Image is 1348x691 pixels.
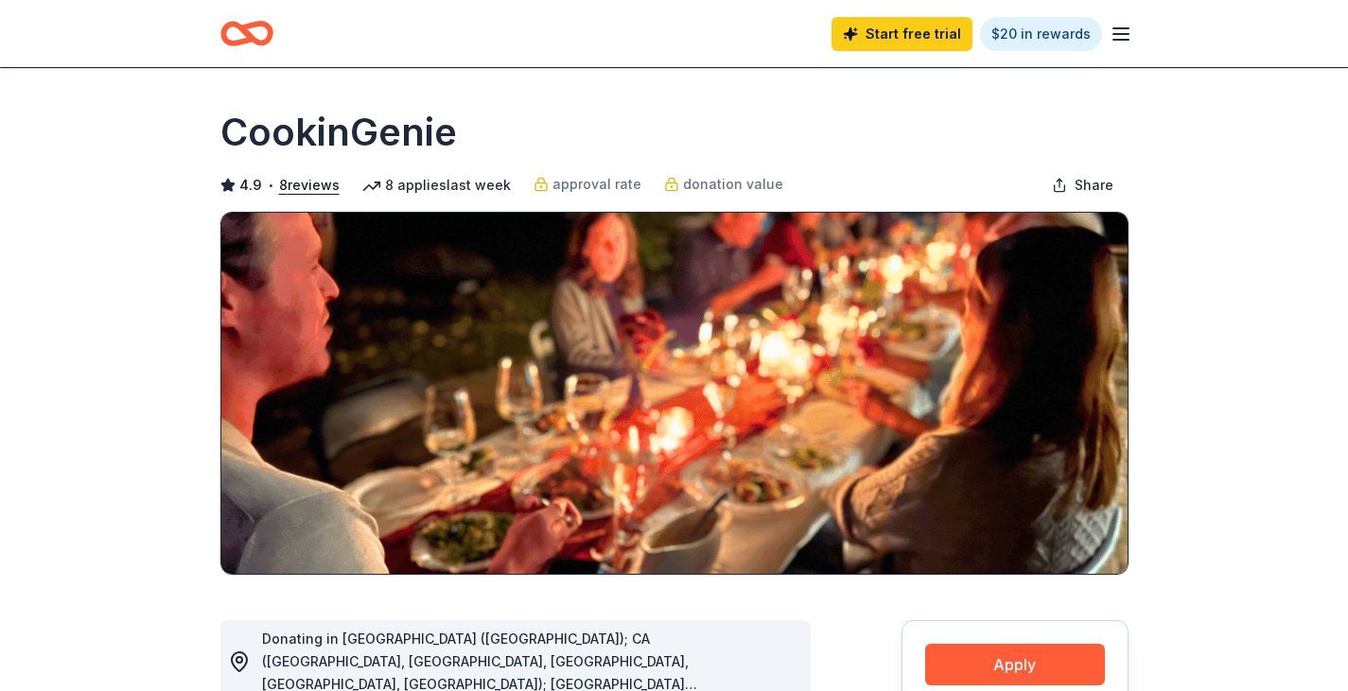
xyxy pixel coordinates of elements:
a: donation value [664,173,783,196]
a: Start free trial [832,17,972,51]
span: 4.9 [239,174,262,197]
button: 8reviews [279,174,340,197]
button: Apply [925,644,1105,685]
button: Share [1037,166,1129,204]
h1: CookinGenie [220,106,457,159]
span: Share [1075,174,1113,197]
span: approval rate [552,173,641,196]
a: approval rate [534,173,641,196]
span: donation value [683,173,783,196]
div: 8 applies last week [362,174,511,197]
a: $20 in rewards [980,17,1102,51]
img: Image for CookinGenie [221,213,1128,574]
span: • [267,178,273,193]
a: Home [220,11,273,56]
